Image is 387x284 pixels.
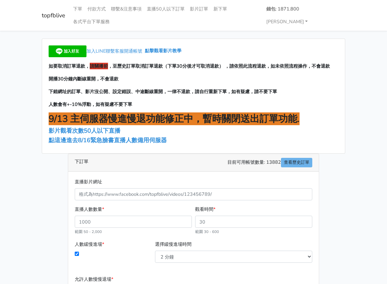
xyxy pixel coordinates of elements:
[49,45,86,57] img: 加入好友
[155,241,192,248] label: 選擇緩慢進場時間
[144,3,187,15] a: 直播50人以下訂單
[42,9,65,22] a: topfblive
[70,15,112,28] a: 各式平台下單服務
[195,229,219,234] small: 範圍 30 - 600
[75,206,104,213] label: 直播人數數量
[49,63,90,69] span: 如要取消訂單退款，
[108,63,330,69] span: ，至歷史訂單取消訂單退款（下單30分後才可取消退款） ，請依照此流程退款，如未依照流程操作，不會退款
[84,127,120,135] span: 50人以下直播
[195,216,312,228] input: 30
[145,48,181,54] a: 點擊觀看影片教學
[75,188,312,200] input: 格式為https://www.facebook.com/topfblive/videos/123456789/
[49,136,167,144] a: 點這邊進去8/16緊急臉書直播人數備用伺服器
[281,158,312,167] a: 查看歷史訂單
[85,3,108,15] a: 付款方式
[84,127,122,135] a: 50人以下直播
[187,3,211,15] a: 影片訂單
[195,206,215,213] label: 觀看時間
[108,3,144,15] a: 聯繫&注意事項
[227,158,312,167] span: 目前可用帳號數量: 13882
[49,101,132,108] span: 人數會有+-10%浮動，如有疑慮不要下單
[211,3,230,15] a: 新下單
[75,178,102,186] label: 直播影片網址
[86,48,142,54] span: 加入LINE聯繫客服開通帳號
[68,154,319,172] div: 下訂單
[49,48,145,54] a: 加入LINE聯繫客服開通帳號
[264,3,302,15] a: 錢包: 1871.800
[266,6,299,12] strong: 錢包: 1871.800
[264,15,311,28] a: [PERSON_NAME]
[75,216,192,228] input: 1000
[49,127,84,135] a: 影片觀看次數
[75,276,113,283] label: 允許人數慢慢退場
[75,241,104,248] label: 人數緩慢進場
[49,112,300,125] span: 9/13 主伺服器慢進慢退功能修正中，暫時關閉送出訂單功能.
[49,88,277,95] span: 下錯網址的訂單、影片沒公開、設定錯誤、中途斷線重開，一律不退款，請自行重新下單，如有疑慮，請不要下單
[75,229,102,234] small: 範圍 50 - 2,000
[70,3,85,15] a: 下單
[49,75,118,82] span: 開播30分鐘內斷線重開，不會退款
[90,63,108,69] span: 請關播前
